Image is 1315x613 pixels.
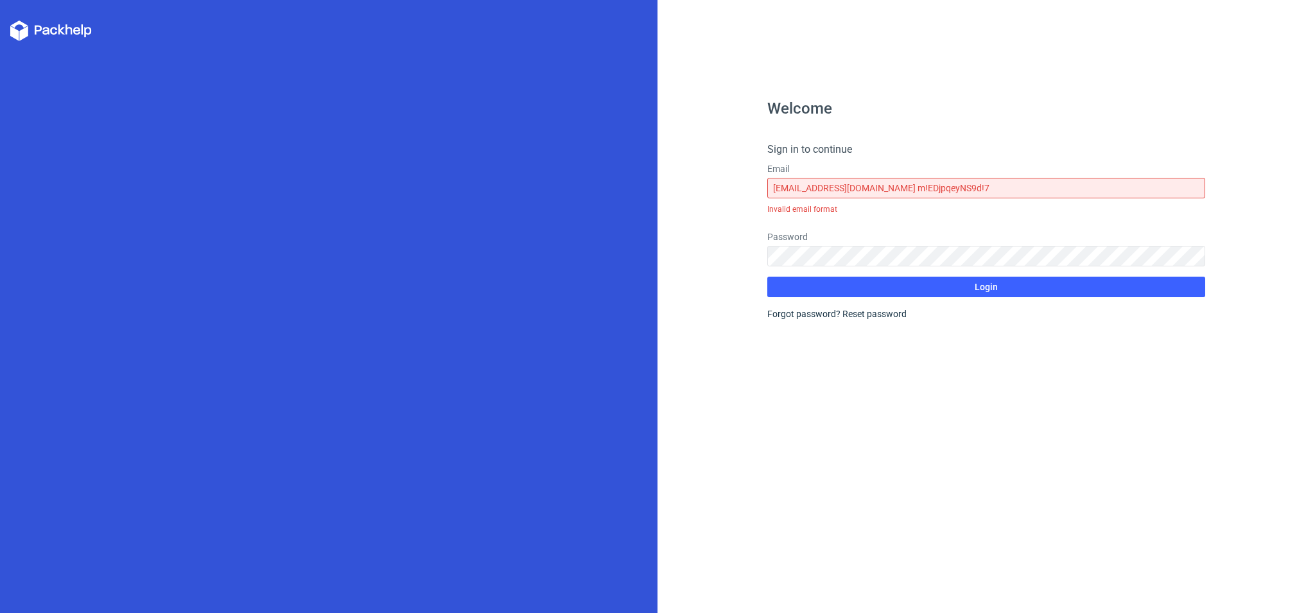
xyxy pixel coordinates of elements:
label: Password [767,230,1206,243]
h1: Welcome [767,101,1206,116]
h4: Sign in to continue [767,142,1206,157]
div: Forgot password? [767,307,1206,320]
label: Email [767,162,1206,175]
a: Reset password [842,309,907,319]
div: Invalid email format [767,198,1206,220]
button: Login [767,277,1206,297]
span: Login [975,282,998,291]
